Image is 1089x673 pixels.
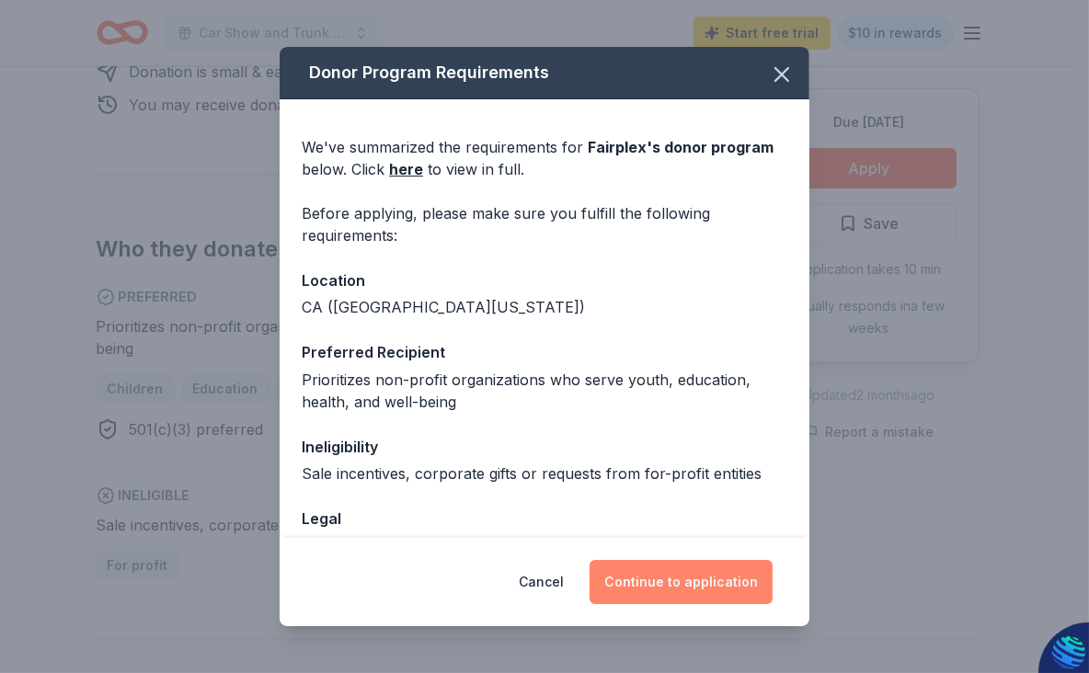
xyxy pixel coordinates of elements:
[302,202,787,246] div: Before applying, please make sure you fulfill the following requirements:
[590,560,773,604] button: Continue to application
[588,138,774,156] span: Fairplex 's donor program
[302,340,787,364] div: Preferred Recipient
[280,47,809,99] div: Donor Program Requirements
[389,158,423,180] a: here
[302,435,787,459] div: Ineligibility
[519,560,564,604] button: Cancel
[302,507,787,530] div: Legal
[302,296,787,318] div: CA ([GEOGRAPHIC_DATA][US_STATE])
[302,268,787,292] div: Location
[302,136,787,180] div: We've summarized the requirements for below. Click to view in full.
[302,369,787,413] div: Prioritizes non-profit organizations who serve youth, education, health, and well-being
[302,462,787,485] div: Sale incentives, corporate gifts or requests from for-profit entities
[302,535,787,557] div: 501(c)(3) preferred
